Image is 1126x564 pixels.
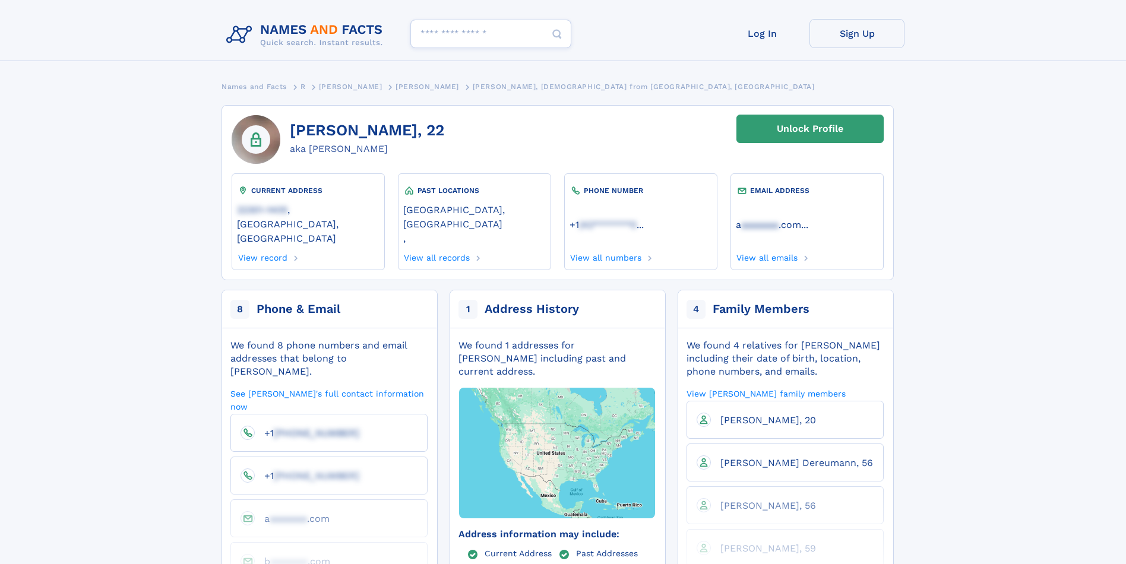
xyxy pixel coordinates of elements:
div: , [403,197,546,249]
a: Unlock Profile [736,115,884,143]
span: aaaaaaa [270,513,307,524]
span: [PERSON_NAME], 59 [720,543,816,554]
span: 1 [458,300,477,319]
h1: [PERSON_NAME], 22 [290,122,444,140]
a: [PERSON_NAME] [396,79,459,94]
a: 22301-1405, [GEOGRAPHIC_DATA], [GEOGRAPHIC_DATA] [237,203,379,244]
a: aaaaaaaa.com [736,218,801,230]
a: See [PERSON_NAME]'s full contact information now [230,388,428,412]
a: [PERSON_NAME] Dereumann, 56 [711,457,873,468]
a: ... [736,219,878,230]
span: R [301,83,306,91]
button: Search Button [543,20,571,49]
a: Past Addresses [576,548,638,557]
div: aka [PERSON_NAME] [290,142,444,156]
a: +1[PHONE_NUMBER] [255,470,359,481]
div: CURRENT ADDRESS [237,185,379,197]
a: [PERSON_NAME], 56 [711,499,816,511]
span: [PERSON_NAME] [319,83,382,91]
span: 8 [230,300,249,319]
span: [PERSON_NAME] Dereumann, 56 [720,457,873,468]
div: Address History [485,301,579,318]
a: aaaaaaaa.com [255,512,330,524]
div: PAST LOCATIONS [403,185,546,197]
div: EMAIL ADDRESS [736,185,878,197]
a: +1[PHONE_NUMBER] [255,427,359,438]
span: [PERSON_NAME], 56 [720,500,816,511]
span: [PERSON_NAME] [396,83,459,91]
div: Phone & Email [257,301,340,318]
input: search input [410,20,571,48]
img: Map with markers on addresses Axel Reumann [438,354,676,552]
span: 4 [687,300,706,319]
a: Log In [714,19,809,48]
a: Current Address [485,548,552,557]
a: R [301,79,306,94]
a: View all emails [736,249,798,262]
a: View record [237,249,287,262]
a: [PERSON_NAME], 59 [711,542,816,553]
a: [GEOGRAPHIC_DATA], [GEOGRAPHIC_DATA] [403,203,546,230]
a: Sign Up [809,19,904,48]
div: Unlock Profile [777,115,843,142]
span: [PERSON_NAME], 20 [720,414,816,426]
span: [PHONE_NUMBER] [274,470,359,481]
img: Logo Names and Facts [222,19,393,51]
a: [PERSON_NAME] [319,79,382,94]
span: 22301-1405 [237,204,287,216]
div: PHONE NUMBER [570,185,712,197]
div: Family Members [713,301,809,318]
div: We found 1 addresses for [PERSON_NAME] including past and current address. [458,339,656,378]
span: aaaaaaa [741,219,779,230]
a: Names and Facts [222,79,287,94]
span: [PHONE_NUMBER] [274,427,359,439]
div: We found 4 relatives for [PERSON_NAME] including their date of birth, location, phone numbers, an... [687,339,884,378]
div: We found 8 phone numbers and email addresses that belong to [PERSON_NAME]. [230,339,428,378]
a: View all records [403,249,470,262]
a: View [PERSON_NAME] family members [687,388,846,399]
a: View all numbers [570,249,642,262]
a: [PERSON_NAME], 20 [711,414,816,425]
div: Address information may include: [458,528,656,541]
a: ... [570,219,712,230]
span: [PERSON_NAME], [DEMOGRAPHIC_DATA] from [GEOGRAPHIC_DATA], [GEOGRAPHIC_DATA] [473,83,815,91]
